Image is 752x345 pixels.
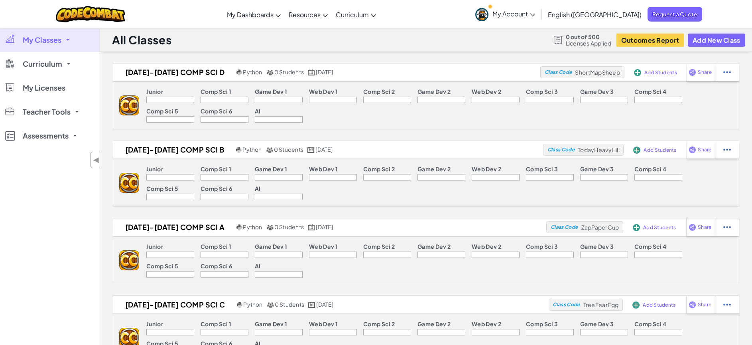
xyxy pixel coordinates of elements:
img: IconShare_Purple.svg [689,146,696,153]
p: AI [255,263,261,269]
span: Curriculum [23,60,62,67]
p: Comp Sci 3 [526,243,558,250]
img: IconShare_Purple.svg [689,69,696,76]
p: Junior [146,243,163,250]
img: IconAddStudents.svg [634,69,641,76]
p: Web Dev 1 [309,88,338,95]
img: logo [119,95,139,115]
img: python.png [237,302,243,308]
img: calendar.svg [308,69,315,75]
img: IconAddStudents.svg [633,147,640,154]
p: Web Dev 2 [472,166,501,172]
span: 0 out of 500 [566,34,612,40]
img: logo [119,173,139,193]
h2: [DATE]-[DATE] COMP SCI B [113,144,234,156]
h2: [DATE]-[DATE] COMP SCI A [113,221,234,233]
p: Comp Sci 1 [201,321,231,327]
p: Game Dev 2 [417,166,451,172]
span: [DATE] [316,68,333,75]
img: CodeCombat logo [56,6,126,22]
a: Request a Quote [648,7,702,22]
button: Add New Class [688,34,745,47]
p: Game Dev 2 [417,321,451,327]
span: 0 Students [274,146,303,153]
p: Junior [146,166,163,172]
p: Comp Sci 4 [634,166,666,172]
a: [DATE]-[DATE] COMP SCI A Python 0 Students [DATE] [113,221,546,233]
p: Comp Sci 3 [526,88,558,95]
p: Comp Sci 4 [634,243,666,250]
p: Comp Sci 1 [201,166,231,172]
p: Comp Sci 2 [363,321,395,327]
button: Outcomes Report [616,34,684,47]
p: Game Dev 3 [580,88,614,95]
img: avatar [475,8,488,21]
a: Resources [285,4,332,25]
span: Class Code [553,302,580,307]
p: Comp Sci 4 [634,88,666,95]
span: Python [242,146,262,153]
span: English ([GEOGRAPHIC_DATA]) [548,10,642,19]
img: logo [119,250,139,270]
p: Game Dev 1 [255,166,287,172]
img: python.png [236,224,242,230]
span: 0 Students [274,223,304,230]
p: Comp Sci 3 [526,321,558,327]
span: Share [698,70,711,75]
h2: [DATE]-[DATE] COMP SCI C [113,299,235,311]
p: Comp Sci 2 [363,243,395,250]
span: Python [243,301,262,308]
img: IconStudentEllipsis.svg [723,69,731,76]
img: MultipleUsers.png [267,302,274,308]
span: Class Code [547,147,575,152]
span: Class Code [545,70,572,75]
span: My Licenses [23,84,65,91]
a: [DATE]-[DATE] COMP SCI D Python 0 Students [DATE] [113,66,540,78]
p: Game Dev 1 [255,321,287,327]
span: Python [243,223,262,230]
span: Resources [289,10,321,19]
span: Assessments [23,132,69,139]
span: Share [698,147,711,152]
img: IconAddStudents.svg [632,301,640,309]
p: Comp Sci 2 [363,88,395,95]
span: My Classes [23,36,61,44]
img: IconStudentEllipsis.svg [723,224,731,231]
p: AI [255,185,261,192]
span: Share [698,302,711,307]
span: ShortMapSheep [575,69,620,76]
p: Comp Sci 4 [634,321,666,327]
p: Junior [146,321,163,327]
span: Add Students [643,303,675,307]
span: Share [698,225,711,230]
span: Licenses Applied [566,40,612,46]
p: Game Dev 3 [580,166,614,172]
span: Add Students [644,70,677,75]
h2: [DATE]-[DATE] COMP SCI D [113,66,234,78]
img: IconStudentEllipsis.svg [723,146,731,153]
p: Comp Sci 2 [363,166,395,172]
p: Junior [146,88,163,95]
p: Comp Sci 1 [201,88,231,95]
p: Comp Sci 6 [201,185,232,192]
img: python.png [236,147,242,153]
span: TodayHeavyHill [578,146,620,153]
img: calendar.svg [307,147,315,153]
span: Add Students [644,148,676,153]
p: Comp Sci 6 [201,263,232,269]
a: My Dashboards [223,4,285,25]
img: MultipleUsers.png [266,147,273,153]
p: Comp Sci 5 [146,263,178,269]
img: IconAddStudents.svg [633,224,640,231]
span: My Dashboards [227,10,274,19]
p: AI [255,108,261,114]
img: IconStudentEllipsis.svg [723,301,731,308]
p: Game Dev 1 [255,88,287,95]
p: Game Dev 3 [580,243,614,250]
p: Game Dev 1 [255,243,287,250]
a: [DATE]-[DATE] COMP SCI B Python 0 Students [DATE] [113,144,543,156]
span: 0 Students [275,301,304,308]
p: Comp Sci 6 [201,108,232,114]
